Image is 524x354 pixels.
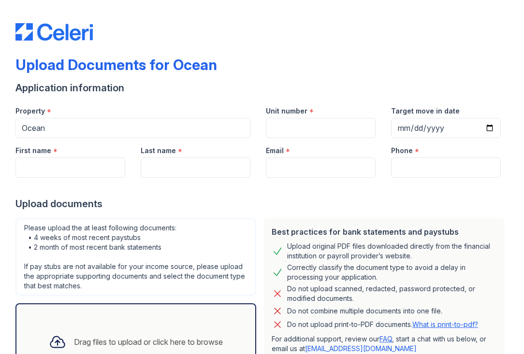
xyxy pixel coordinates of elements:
div: Upload Documents for Ocean [15,56,217,73]
div: Do not combine multiple documents into one file. [287,305,442,317]
label: Property [15,106,45,116]
div: Correctly classify the document type to avoid a delay in processing your application. [287,263,497,282]
img: CE_Logo_Blue-a8612792a0a2168367f1c8372b55b34899dd931a85d93a1a3d3e32e68fde9ad4.png [15,23,93,41]
label: Target move in date [391,106,460,116]
label: First name [15,146,51,156]
div: Please upload the at least following documents: • 4 weeks of most recent paystubs • 2 month of mo... [15,218,256,296]
label: Unit number [266,106,307,116]
div: Best practices for bank statements and paystubs [272,226,497,238]
label: Email [266,146,284,156]
a: [EMAIL_ADDRESS][DOMAIN_NAME] [305,344,417,353]
p: For additional support, review our , start a chat with us below, or email us at [272,334,497,354]
div: Upload original PDF files downloaded directly from the financial institution or payroll provider’... [287,241,497,261]
p: Do not upload print-to-PDF documents. [287,320,478,329]
div: Application information [15,81,509,95]
a: What is print-to-pdf? [412,320,478,328]
div: Do not upload scanned, redacted, password protected, or modified documents. [287,284,497,303]
a: FAQ [379,335,392,343]
div: Drag files to upload or click here to browse [74,336,223,348]
label: Last name [141,146,176,156]
label: Phone [391,146,413,156]
div: Upload documents [15,197,509,211]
